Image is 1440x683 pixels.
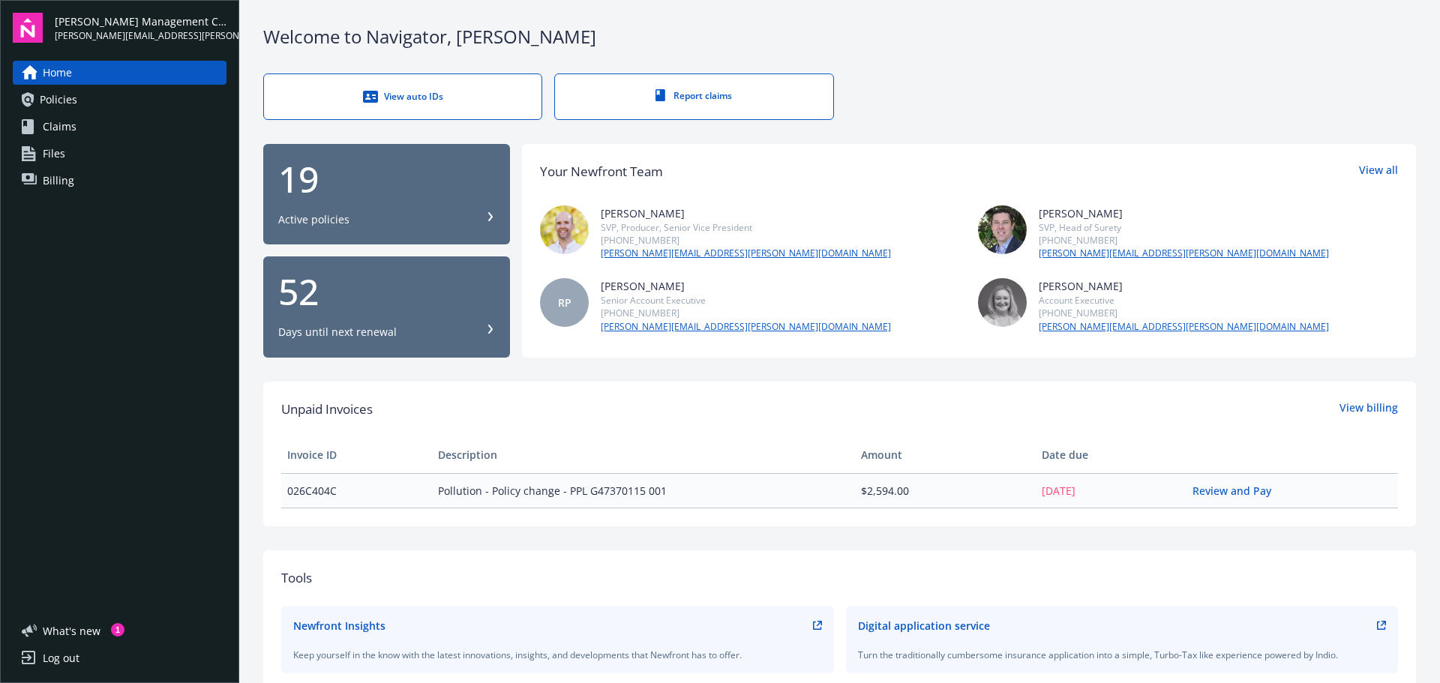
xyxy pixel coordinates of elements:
[13,623,124,639] button: What's new1
[278,325,397,340] div: Days until next renewal
[13,88,226,112] a: Policies
[1036,437,1186,473] th: Date due
[558,295,571,310] span: RP
[585,89,802,102] div: Report claims
[13,142,226,166] a: Files
[1039,234,1329,247] div: [PHONE_NUMBER]
[601,307,891,319] div: [PHONE_NUMBER]
[855,473,1036,508] td: $2,594.00
[601,320,891,334] a: [PERSON_NAME][EMAIL_ADDRESS][PERSON_NAME][DOMAIN_NAME]
[294,89,511,104] div: View auto IDs
[601,205,891,221] div: [PERSON_NAME]
[855,437,1036,473] th: Amount
[432,437,854,473] th: Description
[13,115,226,139] a: Claims
[978,278,1027,327] img: photo
[13,169,226,193] a: Billing
[1039,205,1329,221] div: [PERSON_NAME]
[1039,221,1329,234] div: SVP, Head of Surety
[601,221,891,234] div: SVP, Producer, Senior Vice President
[1192,484,1283,498] a: Review and Pay
[278,161,495,197] div: 19
[1339,400,1398,419] a: View billing
[281,473,432,508] td: 026C404C
[978,205,1027,254] img: photo
[278,212,349,227] div: Active policies
[554,73,833,120] a: Report claims
[601,278,891,294] div: [PERSON_NAME]
[263,73,542,120] a: View auto IDs
[278,274,495,310] div: 52
[263,144,510,245] button: 19Active policies
[43,61,72,85] span: Home
[13,13,43,43] img: navigator-logo.svg
[1039,247,1329,260] a: [PERSON_NAME][EMAIL_ADDRESS][PERSON_NAME][DOMAIN_NAME]
[858,618,990,634] div: Digital application service
[601,234,891,247] div: [PHONE_NUMBER]
[43,142,65,166] span: Files
[858,649,1387,661] div: Turn the traditionally cumbersome insurance application into a simple, Turbo-Tax like experience ...
[263,24,1416,49] div: Welcome to Navigator , [PERSON_NAME]
[1039,320,1329,334] a: [PERSON_NAME][EMAIL_ADDRESS][PERSON_NAME][DOMAIN_NAME]
[111,623,124,637] div: 1
[540,162,663,181] div: Your Newfront Team
[43,623,100,639] span: What ' s new
[281,400,373,419] span: Unpaid Invoices
[263,256,510,358] button: 52Days until next renewal
[438,483,848,499] span: Pollution - Policy change - PPL G47370115 001
[1359,162,1398,181] a: View all
[55,13,226,43] button: [PERSON_NAME] Management Company[PERSON_NAME][EMAIL_ADDRESS][PERSON_NAME][DOMAIN_NAME]
[1039,307,1329,319] div: [PHONE_NUMBER]
[281,437,432,473] th: Invoice ID
[43,169,74,193] span: Billing
[43,115,76,139] span: Claims
[293,618,385,634] div: Newfront Insights
[40,88,77,112] span: Policies
[601,247,891,260] a: [PERSON_NAME][EMAIL_ADDRESS][PERSON_NAME][DOMAIN_NAME]
[43,646,79,670] div: Log out
[293,649,822,661] div: Keep yourself in the know with the latest innovations, insights, and developments that Newfront h...
[55,29,226,43] span: [PERSON_NAME][EMAIL_ADDRESS][PERSON_NAME][DOMAIN_NAME]
[540,205,589,254] img: photo
[1039,294,1329,307] div: Account Executive
[55,13,226,29] span: [PERSON_NAME] Management Company
[281,568,1398,588] div: Tools
[1039,278,1329,294] div: [PERSON_NAME]
[13,61,226,85] a: Home
[1036,473,1186,508] td: [DATE]
[601,294,891,307] div: Senior Account Executive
